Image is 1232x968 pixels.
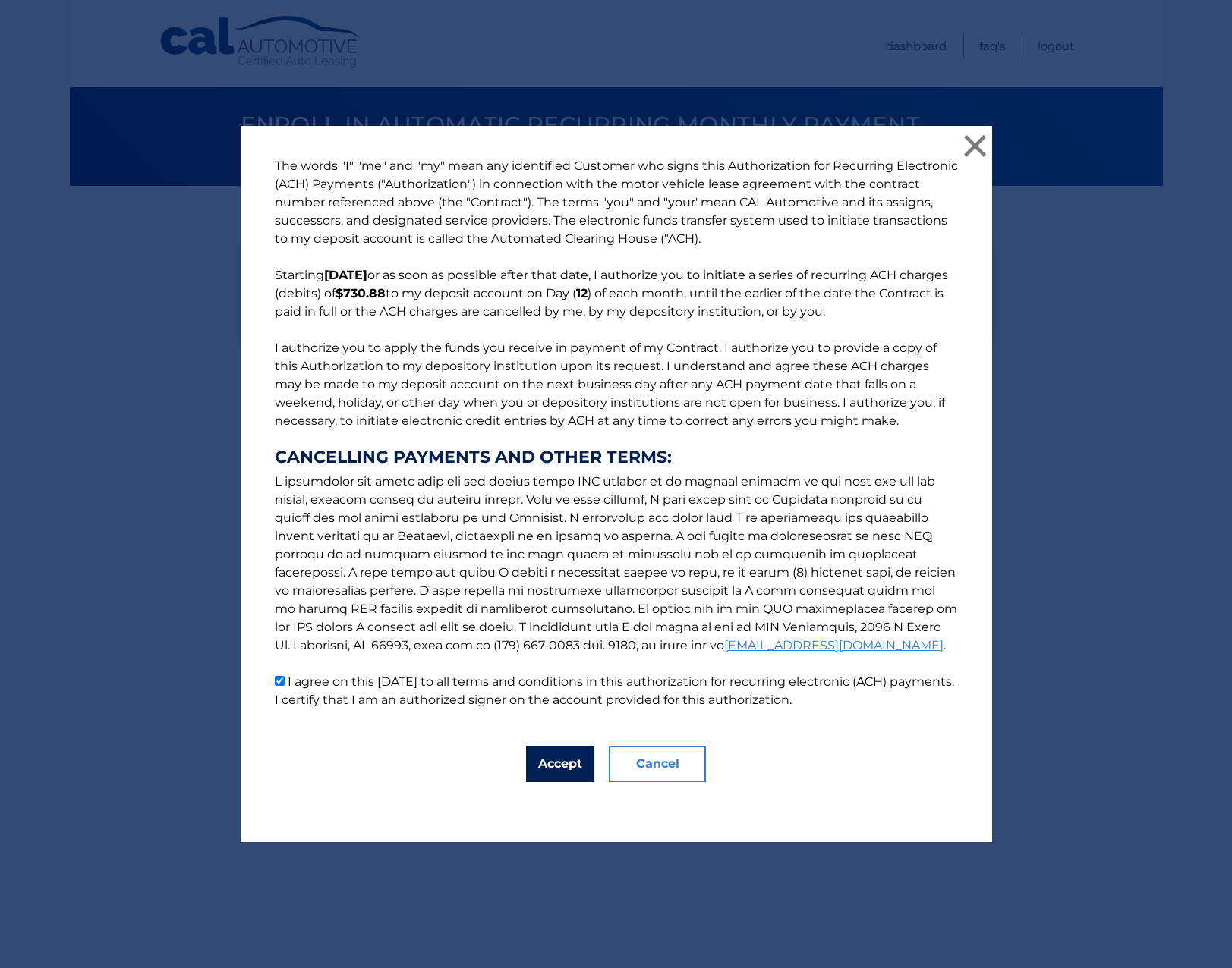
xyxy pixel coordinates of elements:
[526,746,594,782] button: Accept
[275,448,958,467] strong: CANCELLING PAYMENTS AND OTHER TERMS:
[275,674,954,707] label: I agree on this [DATE] to all terms and conditions in this authorization for recurring electronic...
[960,130,991,161] button: ×
[609,746,706,782] button: Cancel
[336,286,386,300] b: $730.88
[324,268,367,282] b: [DATE]
[260,157,973,709] p: The words "I" "me" and "my" mean any identified Customer who signs this Authorization for Recurri...
[724,638,944,652] a: [EMAIL_ADDRESS][DOMAIN_NAME]
[576,286,588,300] b: 12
